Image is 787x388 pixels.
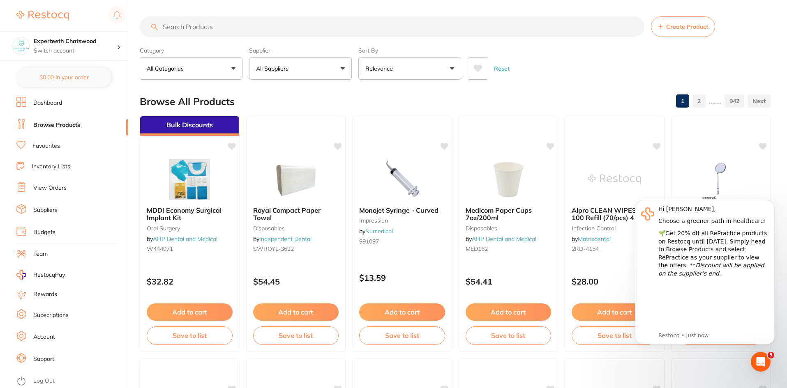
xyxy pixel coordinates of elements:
button: Add to cart [359,303,445,321]
button: Save to list [147,326,233,344]
a: Suppliers [33,206,58,214]
span: 5 [768,352,774,358]
p: ...... [709,96,721,106]
span: by [466,235,536,243]
p: $54.41 [466,277,552,286]
small: oral surgery [147,225,233,232]
span: by [572,235,611,243]
span: Royal Compact Paper Towel [253,206,321,222]
p: $32.82 [147,277,233,286]
span: by [253,235,312,243]
a: Support [33,355,54,363]
button: Add to cart [572,303,658,321]
a: Account [33,333,55,341]
a: 942 [725,93,744,109]
span: by [147,235,217,243]
p: All Suppliers [256,64,292,73]
a: Team [33,250,48,258]
span: SWROYL-3622 [253,245,294,253]
button: All Categories [140,57,242,80]
p: $28.00 [572,277,658,286]
span: RestocqPay [33,271,65,279]
span: MDDI Economy Surgical Implant Kit [147,206,222,222]
label: Sort By [358,47,461,54]
span: W444071 [147,245,173,253]
img: Monojet Syringe - Curved [375,159,429,200]
input: Search Products [140,16,644,37]
a: View Orders [33,184,67,192]
label: Category [140,47,242,54]
label: Supplier [249,47,352,54]
a: 1 [676,93,689,109]
img: Alpro CLEAN WIPES IC-100 Refill (70/pcs) 4154-1 [588,159,641,200]
a: Rewards [33,290,57,298]
a: Numedical [365,227,393,235]
a: 2 [692,93,706,109]
small: disposables [466,225,552,232]
button: Save to list [466,326,552,344]
button: Create Product [651,16,715,37]
p: Switch account [34,47,117,55]
span: Medicom Paper Cups 7oz/200ml [466,206,532,222]
iframe: Intercom notifications message [623,193,787,349]
h2: Browse All Products [140,96,235,108]
img: Royal Compact Paper Towel [269,159,323,200]
p: All Categories [147,64,187,73]
button: Reset [492,57,512,80]
small: infection control [572,225,658,232]
img: Medicom Paper Cups 7oz/200ml [482,159,535,200]
a: RestocqPay [16,270,65,280]
small: impression [359,217,445,224]
a: AHP Dental and Medical [472,235,536,243]
h4: Experteeth Chatswood [34,37,117,46]
small: disposables [253,225,339,232]
a: Matrixdental [578,235,611,243]
a: Restocq Logo [16,6,69,25]
a: Budgets [33,228,55,236]
a: Log Out [33,377,55,385]
a: AHP Dental and Medical [153,235,217,243]
b: Alpro CLEAN WIPES IC-100 Refill (70/pcs) 4154-1 [572,207,658,222]
button: Relevance [358,57,461,80]
b: Medicom Paper Cups 7oz/200ml [466,207,552,222]
a: Independent Dental [259,235,312,243]
button: Add to cart [466,303,552,321]
button: Add to cart [147,303,233,321]
button: $0.00 in your order [16,67,111,87]
a: Dashboard [33,99,62,107]
img: Mouth Mirror Cone Socket No 4 Plane 10pcs (Buy 5, get 1 free) [694,159,748,200]
div: Bulk Discounts [140,116,239,136]
span: MED162 [466,245,488,253]
button: Save to list [359,326,445,344]
span: Create Product [666,23,708,30]
b: Monojet Syringe - Curved [359,207,445,214]
span: Monojet Syringe - Curved [359,206,439,214]
button: Save to list [572,326,658,344]
iframe: Intercom live chat [751,352,771,372]
b: Royal Compact Paper Towel [253,207,339,222]
a: Inventory Lists [32,163,70,171]
button: Add to cart [253,303,339,321]
button: All Suppliers [249,57,352,80]
span: 991097 [359,238,379,245]
button: Log Out [16,375,125,388]
a: Favourites [32,142,60,150]
p: $13.59 [359,273,445,282]
b: MDDI Economy Surgical Implant Kit [147,207,233,222]
span: Alpro CLEAN WIPES IC-100 Refill (70/pcs) 4154-1 [572,206,653,222]
span: by [359,227,393,235]
button: Save to list [253,326,339,344]
img: Experteeth Chatswood [13,38,29,54]
p: Relevance [365,64,396,73]
a: Browse Products [33,121,80,129]
img: RestocqPay [16,270,26,280]
img: MDDI Economy Surgical Implant Kit [163,159,216,200]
